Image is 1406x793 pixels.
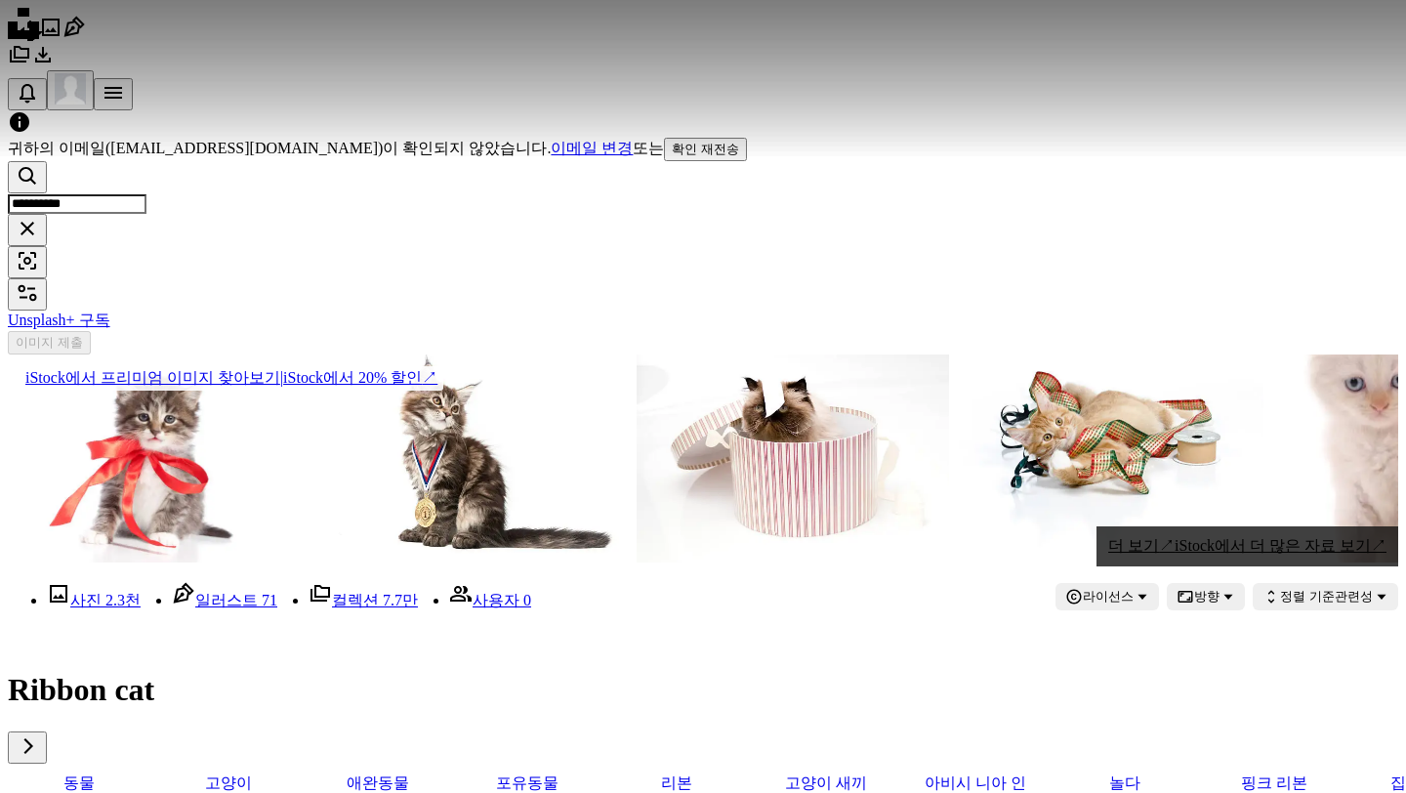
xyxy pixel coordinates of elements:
span: 더 보기 ↗ [1108,537,1175,554]
a: Unsplash+ 구독 [8,312,110,328]
img: 페트 고양이 새끼 적색 리본상 나비매듭 흰색 바탕에 흰색 배경 [8,355,320,563]
a: 일러스트 71 [172,592,277,608]
a: iStock에서 프리미엄 이미지 찾아보기|iStock에서 20% 할인↗ [8,355,455,402]
img: 사랑스러운 고양이 새끼 가지고 리본상 [951,355,1263,563]
span: 2.3천 [105,592,141,608]
a: 사진 [39,25,62,42]
span: 라이선스 [1083,589,1134,604]
a: 이메일 변경 [551,140,633,156]
a: 다운로드 내역 [31,53,55,69]
div: 귀하의 이메일( )이 확인되지 않았습니다. [8,138,1398,161]
span: 정렬 기준 [1280,589,1335,604]
button: 삭제 [8,214,47,246]
a: 사진 2.3천 [47,592,141,608]
button: 알림 [8,78,47,110]
a: 사용자 0 [449,592,531,608]
button: 정렬 기준관련성 [1253,583,1398,610]
button: 라이선스 [1055,583,1159,610]
h1: Ribbon cat [8,672,1398,708]
img: 선물함 [637,355,949,563]
span: iStock에서 더 많은 자료 보기 ↗ [1175,537,1386,554]
button: 확인 재전송 [664,138,747,161]
span: iStock에서 프리미엄 이미지 찾아보기 | [25,369,283,386]
button: 목록을 오른쪽으로 스크롤 [8,731,47,764]
button: 시각적 검색 [8,246,47,278]
button: 필터 [8,278,47,311]
button: Unsplash 검색 [8,161,47,193]
span: 또는 [551,140,747,156]
a: 일러스트 [62,25,86,42]
img: 사용자 Chae Won Kim의 아바타 [55,73,86,104]
span: 관련성 [1280,588,1373,605]
a: 컬렉션 [8,53,31,69]
button: 프로필 [47,70,94,110]
span: 71 [262,592,277,608]
span: 0 [523,592,531,608]
span: 방향 [1194,589,1220,604]
button: 방향 [1167,583,1245,610]
a: 컬렉션 7.7만 [309,592,418,608]
span: [EMAIL_ADDRESS][DOMAIN_NAME] [110,140,378,156]
a: 홈 — Unsplash [8,25,39,42]
form: 사이트 전체에서 이미지 찾기 [8,161,1398,278]
button: 메뉴 [94,78,133,110]
span: 7.7만 [383,592,418,608]
div: iStock에서 20% 할인 ↗ [20,366,443,391]
button: 이미지 제출 [8,331,91,355]
img: 작은가 고양이 새끼, 금메달 [322,355,635,563]
a: 더 보기↗iStock에서 더 많은 자료 보기↗ [1096,526,1398,566]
